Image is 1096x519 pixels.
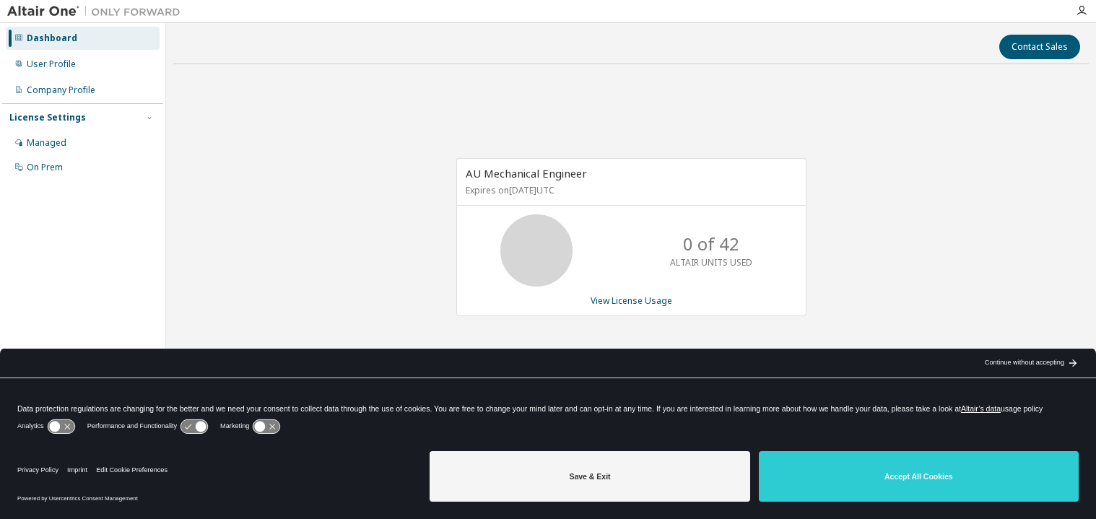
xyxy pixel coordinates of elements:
[27,137,66,149] div: Managed
[466,166,587,180] span: AU Mechanical Engineer
[999,35,1080,59] button: Contact Sales
[27,162,63,173] div: On Prem
[27,32,77,44] div: Dashboard
[683,232,739,256] p: 0 of 42
[670,256,752,269] p: ALTAIR UNITS USED
[27,84,95,96] div: Company Profile
[7,4,188,19] img: Altair One
[27,58,76,70] div: User Profile
[591,295,672,307] a: View License Usage
[9,112,86,123] div: License Settings
[466,184,793,196] p: Expires on [DATE] UTC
